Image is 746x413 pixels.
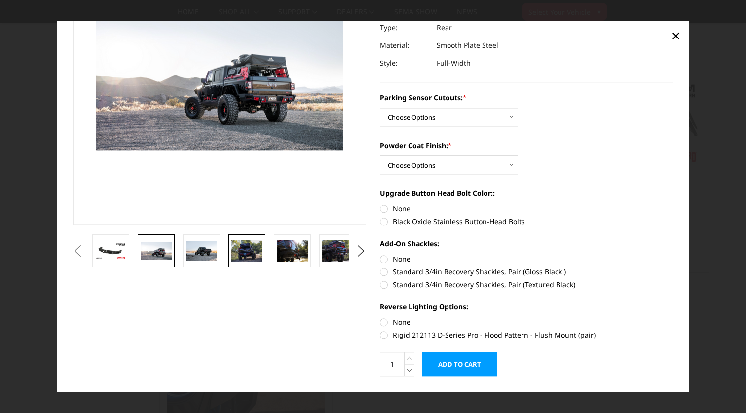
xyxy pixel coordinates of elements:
button: Next [354,244,369,259]
span: × [671,25,680,46]
label: Upgrade Button Head Bolt Color:: [380,188,673,198]
label: None [380,254,673,264]
label: Black Oxide Stainless Button-Head Bolts [380,216,673,226]
label: Parking Sensor Cutouts: [380,92,673,103]
button: Previous [71,244,85,259]
label: Standard 3/4in Recovery Shackles, Pair (Textured Black) [380,279,673,290]
img: Jeep JT Gladiator Full Width Rear Bumper [141,242,172,261]
img: Jeep JT Gladiator Full Width Rear Bumper [277,241,308,262]
dt: Material: [380,37,429,54]
dd: Smooth Plate Steel [437,37,498,54]
dd: Rear [437,19,452,37]
input: Add to Cart [422,352,497,376]
img: Jeep JT Gladiator Full Width Rear Bumper [322,241,353,262]
label: Powder Coat Finish: [380,140,673,150]
label: Add-On Shackles: [380,238,673,249]
label: Rigid 212113 D-Series Pro - Flood Pattern - Flush Mount (pair) [380,330,673,340]
dt: Type: [380,19,429,37]
label: Standard 3/4in Recovery Shackles, Pair (Gloss Black ) [380,266,673,277]
img: Jeep JT Gladiator Full Width Rear Bumper [186,242,217,261]
label: None [380,317,673,327]
a: Close [668,28,684,44]
img: Jeep JT Gladiator Full Width Rear Bumper [95,242,126,260]
dt: Style: [380,54,429,72]
dd: Full-Width [437,54,471,72]
label: Reverse Lighting Options: [380,301,673,312]
img: Jeep JT Gladiator Full Width Rear Bumper [231,241,262,262]
label: None [380,203,673,214]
